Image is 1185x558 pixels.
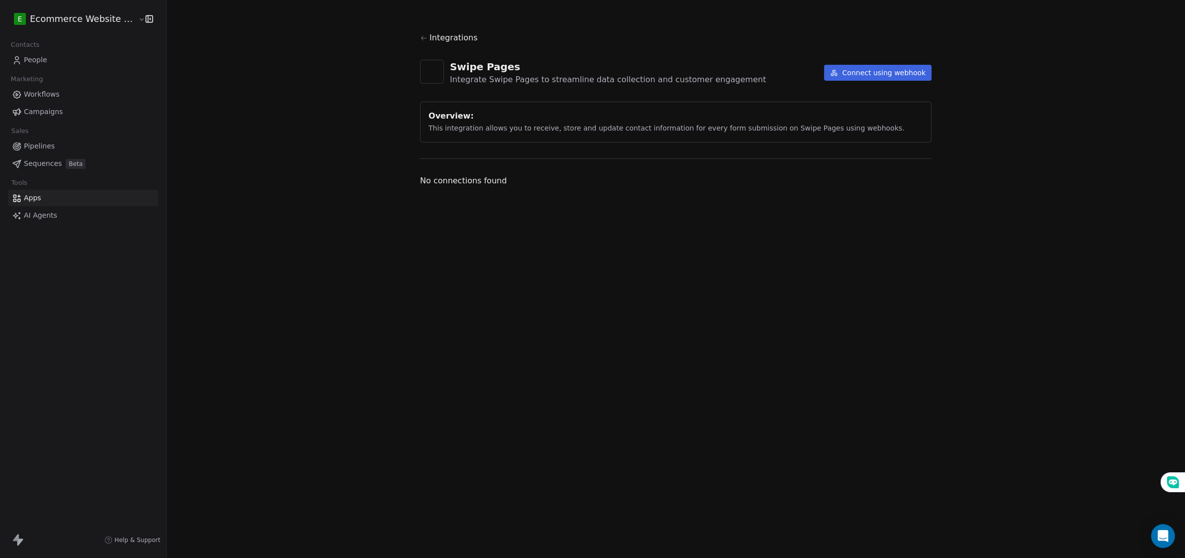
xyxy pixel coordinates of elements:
[425,65,439,79] img: swipepages.svg
[450,74,766,86] div: Integrate Swipe Pages to streamline data collection and customer engagement
[114,536,160,544] span: Help & Support
[24,158,62,169] span: Sequences
[7,175,31,190] span: Tools
[105,536,160,544] a: Help & Support
[8,207,158,224] a: AI Agents
[66,159,86,169] span: Beta
[7,124,33,139] span: Sales
[24,107,63,117] span: Campaigns
[420,32,932,44] a: Integrations
[24,210,57,221] span: AI Agents
[24,193,41,203] span: Apps
[8,190,158,206] a: Apps
[6,72,47,87] span: Marketing
[24,55,47,65] span: People
[450,60,766,74] div: Swipe Pages
[824,65,932,81] button: Connect using webhook
[1151,524,1175,548] div: Open Intercom Messenger
[8,86,158,103] a: Workflows
[420,175,932,187] span: No connections found
[8,104,158,120] a: Campaigns
[8,52,158,68] a: People
[24,141,55,151] span: Pipelines
[430,32,478,44] span: Integrations
[8,138,158,154] a: Pipelines
[12,10,132,27] button: EEcommerce Website Builder
[30,12,136,25] span: Ecommerce Website Builder
[24,89,60,100] span: Workflows
[429,124,904,132] span: This integration allows you to receive, store and update contact information for every form submi...
[429,110,923,122] div: Overview:
[8,155,158,172] a: SequencesBeta
[18,14,22,24] span: E
[6,37,44,52] span: Contacts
